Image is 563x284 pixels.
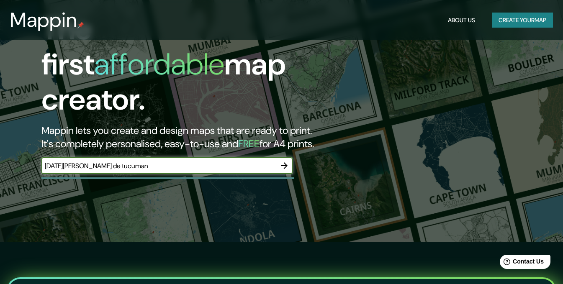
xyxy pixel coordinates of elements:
button: Create yourmap [492,13,553,28]
h1: affordable [94,45,224,84]
h1: The first map creator. [41,12,323,124]
img: mappin-pin [77,22,84,28]
iframe: Help widget launcher [488,251,554,275]
h2: Mappin lets you create and design maps that are ready to print. It's completely personalised, eas... [41,124,323,151]
h5: FREE [238,137,260,150]
h3: Mappin [10,8,77,32]
input: Choose your favourite place [41,161,276,171]
button: About Us [445,13,478,28]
